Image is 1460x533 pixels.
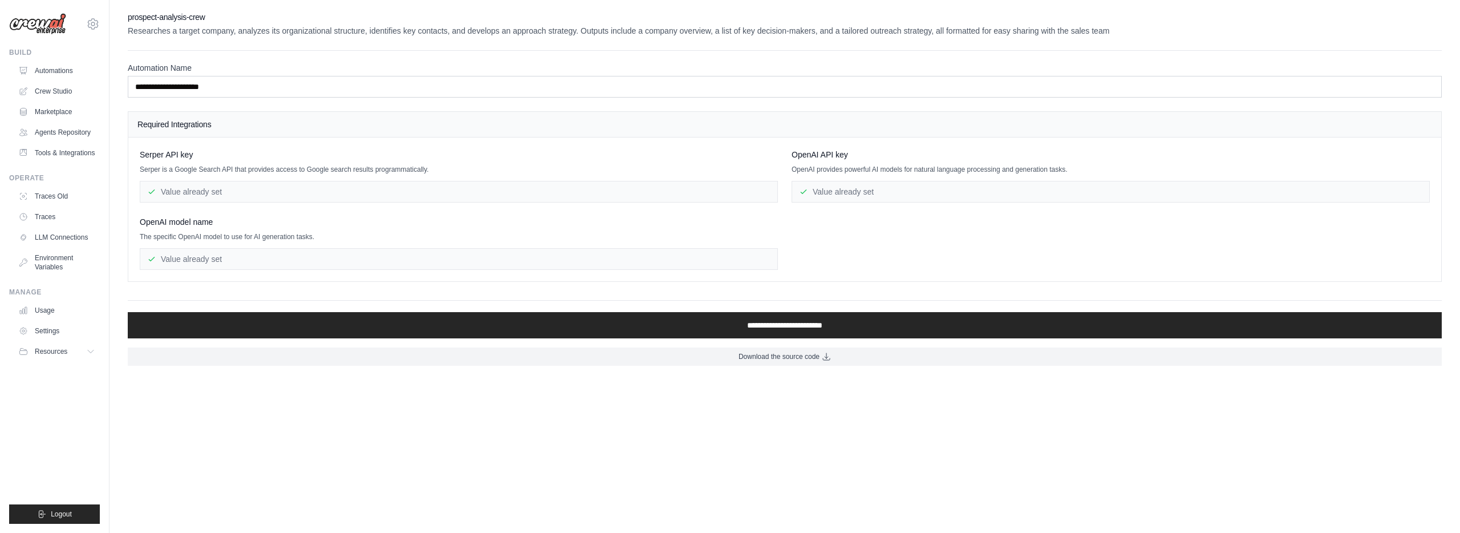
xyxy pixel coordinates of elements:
div: Manage [9,288,100,297]
p: The specific OpenAI model to use for AI generation tasks. [140,232,778,241]
p: Serper is a Google Search API that provides access to Google search results programmatically. [140,165,778,174]
div: Build [9,48,100,57]
div: Value already set [140,248,778,270]
a: Tools & Integrations [14,144,100,162]
span: Logout [51,510,72,519]
div: Value already set [792,181,1430,203]
a: Environment Variables [14,249,100,276]
a: Crew Studio [14,82,100,100]
span: OpenAI model name [140,216,213,228]
button: Logout [9,504,100,524]
div: Operate [9,173,100,183]
h4: Required Integrations [137,119,1432,130]
a: Settings [14,322,100,340]
div: Value already set [140,181,778,203]
span: OpenAI API key [792,149,848,160]
a: Marketplace [14,103,100,121]
img: Logo [9,13,66,35]
a: Download the source code [128,348,1442,366]
a: LLM Connections [14,228,100,247]
h2: prospect-analysis-crew [128,11,1442,23]
p: OpenAI provides powerful AI models for natural language processing and generation tasks. [792,165,1430,174]
a: Traces Old [14,187,100,205]
a: Usage [14,301,100,320]
span: Resources [35,347,67,356]
a: Agents Repository [14,123,100,142]
a: Traces [14,208,100,226]
a: Automations [14,62,100,80]
span: Download the source code [739,352,820,361]
p: Researches a target company, analyzes its organizational structure, identifies key contacts, and ... [128,25,1442,37]
button: Resources [14,342,100,361]
span: Serper API key [140,149,193,160]
label: Automation Name [128,62,1442,74]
